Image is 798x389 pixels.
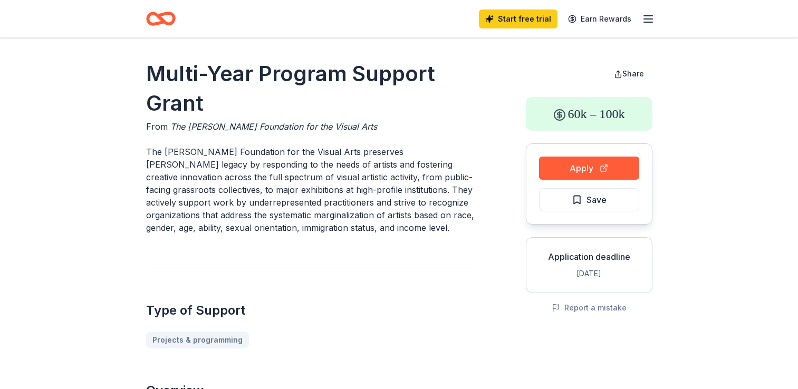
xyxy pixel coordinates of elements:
button: Apply [539,157,639,180]
h1: Multi-Year Program Support Grant [146,59,475,118]
a: Start free trial [479,9,557,28]
h2: Type of Support [146,302,475,319]
span: The [PERSON_NAME] Foundation for the Visual Arts [170,121,377,132]
a: Earn Rewards [562,9,638,28]
button: Save [539,188,639,211]
span: Save [587,193,607,207]
div: 60k – 100k [526,97,652,131]
p: The [PERSON_NAME] Foundation for the Visual Arts preserves [PERSON_NAME] legacy by responding to ... [146,145,475,234]
button: Report a mistake [552,302,627,314]
div: Application deadline [535,250,643,263]
button: Share [605,63,652,84]
a: Home [146,6,176,31]
div: [DATE] [535,267,643,280]
div: From [146,120,475,133]
span: Share [622,69,644,78]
